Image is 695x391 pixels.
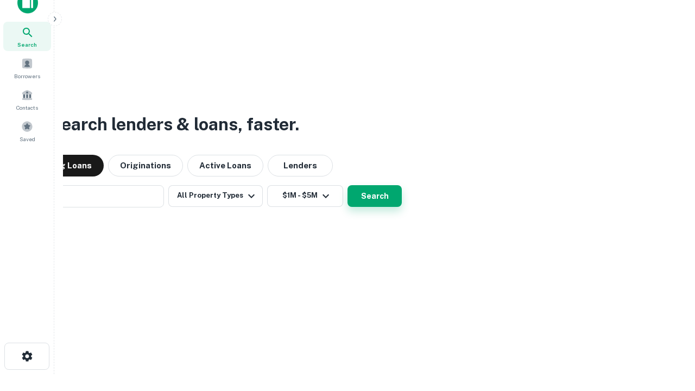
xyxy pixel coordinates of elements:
[108,155,183,176] button: Originations
[3,22,51,51] a: Search
[168,185,263,207] button: All Property Types
[347,185,402,207] button: Search
[187,155,263,176] button: Active Loans
[49,111,299,137] h3: Search lenders & loans, faster.
[3,85,51,114] a: Contacts
[268,155,333,176] button: Lenders
[14,72,40,80] span: Borrowers
[17,40,37,49] span: Search
[641,304,695,356] iframe: Chat Widget
[3,116,51,146] a: Saved
[16,103,38,112] span: Contacts
[3,53,51,83] a: Borrowers
[267,185,343,207] button: $1M - $5M
[20,135,35,143] span: Saved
